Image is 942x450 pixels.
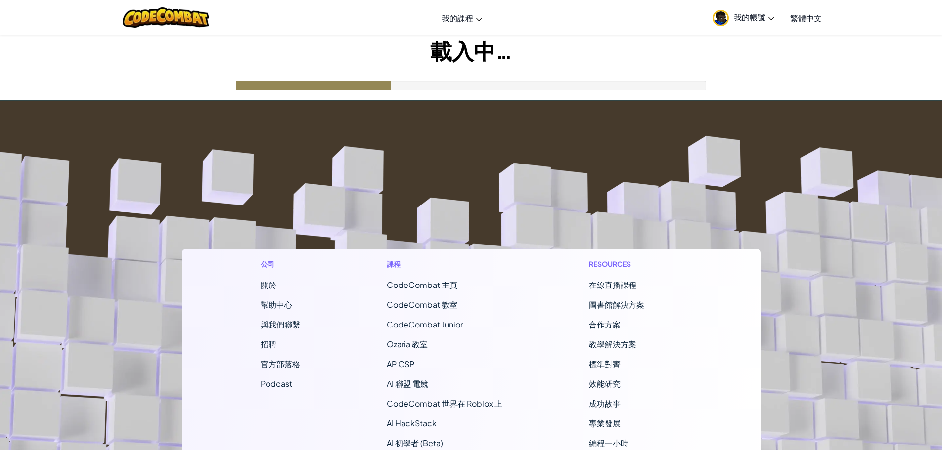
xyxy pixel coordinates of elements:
[261,339,276,349] a: 招聘
[387,378,428,389] a: AI 聯盟 電競
[261,259,300,269] h1: 公司
[589,418,621,428] a: 專業發展
[387,339,428,349] a: Ozaria 教室
[790,13,822,23] span: 繁體中文
[261,299,292,310] a: 幫助中心
[387,359,414,369] a: AP CSP
[0,35,942,66] h1: 載入中…
[387,299,457,310] a: CodeCombat 教室
[589,280,636,290] a: 在線直播課程
[261,280,276,290] a: 關於
[734,12,774,22] span: 我的帳號
[387,319,463,329] a: CodeCombat Junior
[123,7,209,28] img: CodeCombat logo
[589,378,621,389] a: 效能研究
[713,10,729,26] img: avatar
[708,2,779,33] a: 我的帳號
[589,438,628,448] a: 編程一小時
[589,299,644,310] a: 圖書館解決方案
[387,438,443,448] a: AI 初學者 (Beta)
[785,4,827,31] a: 繁體中文
[387,259,502,269] h1: 課程
[589,398,621,409] a: 成功故事
[387,398,502,409] a: CodeCombat 世界在 Roblox 上
[589,319,621,329] a: 合作方案
[437,4,487,31] a: 我的課程
[589,339,636,349] a: 教學解決方案
[442,13,473,23] span: 我的課程
[261,359,300,369] a: 官方部落格
[589,259,681,269] h1: Resources
[387,280,457,290] span: CodeCombat 主頁
[589,359,621,369] a: 標準對齊
[261,319,300,329] span: 與我們聯繫
[387,418,437,428] a: AI HackStack
[261,378,292,389] a: Podcast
